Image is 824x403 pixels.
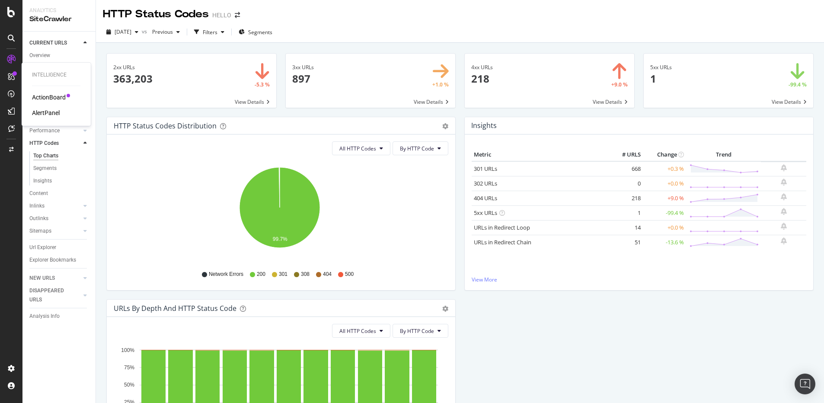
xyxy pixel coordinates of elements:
[29,214,48,223] div: Outlinks
[29,286,73,304] div: DISAPPEARED URLS
[400,145,434,152] span: By HTTP Code
[323,271,332,278] span: 404
[608,176,643,191] td: 0
[212,11,231,19] div: HELLO
[29,51,50,60] div: Overview
[29,126,81,135] a: Performance
[472,276,806,283] a: View More
[29,14,89,24] div: SiteCrawler
[29,139,81,148] a: HTTP Codes
[149,28,173,35] span: Previous
[301,271,310,278] span: 308
[29,243,89,252] a: Url Explorer
[29,312,60,321] div: Analysis Info
[32,109,60,117] a: AlertPanel
[235,12,240,18] div: arrow-right-arrow-left
[29,201,81,211] a: Inlinks
[32,93,66,102] a: ActionBoard
[332,324,390,338] button: All HTTP Codes
[29,201,45,211] div: Inlinks
[393,324,448,338] button: By HTTP Code
[608,191,643,205] td: 218
[33,151,89,160] a: Top Charts
[781,164,787,171] div: bell-plus
[643,191,686,205] td: +9.0 %
[643,148,686,161] th: Change
[248,29,272,36] span: Segments
[686,148,761,161] th: Trend
[29,7,89,14] div: Analytics
[235,25,276,39] button: Segments
[114,162,445,262] div: A chart.
[29,274,81,283] a: NEW URLS
[643,235,686,249] td: -13.6 %
[471,120,497,131] h4: Insights
[643,176,686,191] td: +0.0 %
[149,25,183,39] button: Previous
[29,38,67,48] div: CURRENT URLS
[29,256,76,265] div: Explorer Bookmarks
[29,126,60,135] div: Performance
[608,235,643,249] td: 51
[124,365,134,371] text: 75%
[643,205,686,220] td: -99.4 %
[442,123,448,129] div: gear
[29,286,81,304] a: DISAPPEARED URLS
[103,7,209,22] div: HTTP Status Codes
[29,189,48,198] div: Content
[279,271,287,278] span: 301
[608,220,643,235] td: 14
[142,28,149,35] span: vs
[608,161,643,176] td: 668
[474,238,531,246] a: URLs in Redirect Chain
[400,327,434,335] span: By HTTP Code
[209,271,243,278] span: Network Errors
[442,306,448,312] div: gear
[273,237,287,243] text: 99.7%
[781,179,787,186] div: bell-plus
[474,194,497,202] a: 404 URLs
[33,151,58,160] div: Top Charts
[32,71,80,79] div: Intelligence
[121,347,134,353] text: 100%
[608,148,643,161] th: # URLS
[608,205,643,220] td: 1
[339,145,376,152] span: All HTTP Codes
[29,38,81,48] a: CURRENT URLS
[33,164,57,173] div: Segments
[115,28,131,35] span: 2025 Sep. 21st
[29,189,89,198] a: Content
[29,312,89,321] a: Analysis Info
[643,161,686,176] td: +0.3 %
[203,29,217,36] div: Filters
[114,304,236,313] div: URLs by Depth and HTTP Status Code
[257,271,265,278] span: 200
[114,122,217,130] div: HTTP Status Codes Distribution
[191,25,228,39] button: Filters
[29,139,59,148] div: HTTP Codes
[33,176,52,186] div: Insights
[29,227,81,236] a: Sitemaps
[781,208,787,215] div: bell-plus
[393,141,448,155] button: By HTTP Code
[33,164,89,173] a: Segments
[33,176,89,186] a: Insights
[474,209,497,217] a: 5xx URLs
[124,382,134,388] text: 50%
[29,214,81,223] a: Outlinks
[29,51,89,60] a: Overview
[474,165,497,173] a: 301 URLs
[795,374,815,394] div: Open Intercom Messenger
[29,227,51,236] div: Sitemaps
[339,327,376,335] span: All HTTP Codes
[29,243,56,252] div: Url Explorer
[781,223,787,230] div: bell-plus
[643,220,686,235] td: +0.0 %
[29,256,89,265] a: Explorer Bookmarks
[103,25,142,39] button: [DATE]
[345,271,354,278] span: 500
[29,274,55,283] div: NEW URLS
[781,237,787,244] div: bell-plus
